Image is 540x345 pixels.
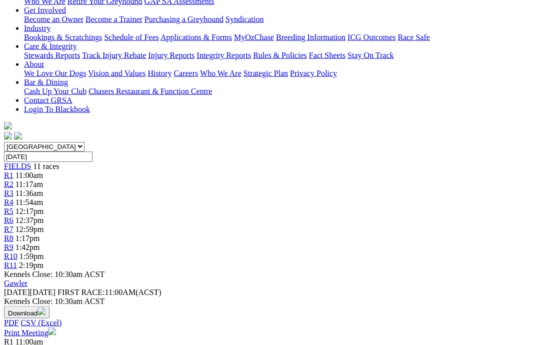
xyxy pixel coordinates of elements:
img: printer.svg [48,327,56,335]
button: Download [4,306,49,318]
span: 1:59pm [19,252,44,260]
a: Stay On Track [347,51,393,59]
a: Applications & Forms [160,33,232,41]
div: Kennels Close: 10:30am ACST [4,297,536,306]
a: Chasers Restaurant & Function Centre [88,87,212,95]
a: Syndication [225,15,263,23]
a: Schedule of Fees [104,33,158,41]
span: 12:17pm [15,207,44,215]
span: 12:59pm [15,225,44,233]
a: History [147,69,171,77]
img: twitter.svg [14,132,22,140]
a: Bookings & Scratchings [24,33,102,41]
a: R9 [4,243,13,251]
a: Integrity Reports [196,51,251,59]
a: About [24,60,44,68]
a: R5 [4,207,13,215]
a: Purchasing a Greyhound [144,15,223,23]
a: R10 [4,252,17,260]
a: Gawler [4,279,27,287]
span: 11 races [33,162,59,170]
span: [DATE] [4,288,55,296]
a: R2 [4,180,13,188]
a: Get Involved [24,6,66,14]
a: Login To Blackbook [24,105,90,113]
a: Stewards Reports [24,51,80,59]
a: R1 [4,171,13,179]
a: Fact Sheets [309,51,345,59]
a: Strategic Plan [243,69,288,77]
a: CSV (Excel) [20,318,61,327]
a: Vision and Values [88,69,145,77]
a: Industry [24,24,50,32]
span: 11:00am [15,171,43,179]
a: Privacy Policy [290,69,337,77]
span: 1:17pm [15,234,40,242]
a: Breeding Information [276,33,345,41]
a: Rules & Policies [253,51,307,59]
a: Bar & Dining [24,78,68,86]
a: PDF [4,318,18,327]
a: Careers [173,69,198,77]
a: R8 [4,234,13,242]
a: Become a Trainer [85,15,142,23]
a: Track Injury Rebate [82,51,146,59]
a: R11 [4,261,17,269]
img: download.svg [37,307,45,315]
img: facebook.svg [4,132,12,140]
span: 11:54am [15,198,43,206]
div: Get Involved [24,15,536,24]
a: Contact GRSA [24,96,72,104]
a: Race Safe [397,33,429,41]
span: 12:37pm [15,216,44,224]
img: logo-grsa-white.png [4,122,12,130]
span: 11:36am [15,189,43,197]
a: Care & Integrity [24,42,77,50]
span: Kennels Close: 10:30am ACST [4,270,104,278]
a: R3 [4,189,13,197]
a: R4 [4,198,13,206]
a: FIELDS [4,162,31,170]
div: Care & Integrity [24,51,536,60]
a: ICG Outcomes [347,33,395,41]
a: Who We Are [200,69,241,77]
div: About [24,69,536,78]
a: Injury Reports [148,51,194,59]
a: We Love Our Dogs [24,69,86,77]
a: R7 [4,225,13,233]
span: 11:17am [15,180,43,188]
a: MyOzChase [234,33,274,41]
a: Cash Up Your Club [24,87,86,95]
span: [DATE] [4,288,30,296]
span: 1:42pm [15,243,40,251]
a: Become an Owner [24,15,83,23]
a: R6 [4,216,13,224]
span: FIRST RACE: [57,288,104,296]
div: Download [4,318,536,327]
input: Select date [4,151,92,162]
span: 2:19pm [19,261,43,269]
div: Industry [24,33,536,42]
a: Print Meeting [4,328,56,337]
div: Bar & Dining [24,87,536,96]
span: 11:00AM(ACST) [57,288,161,296]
